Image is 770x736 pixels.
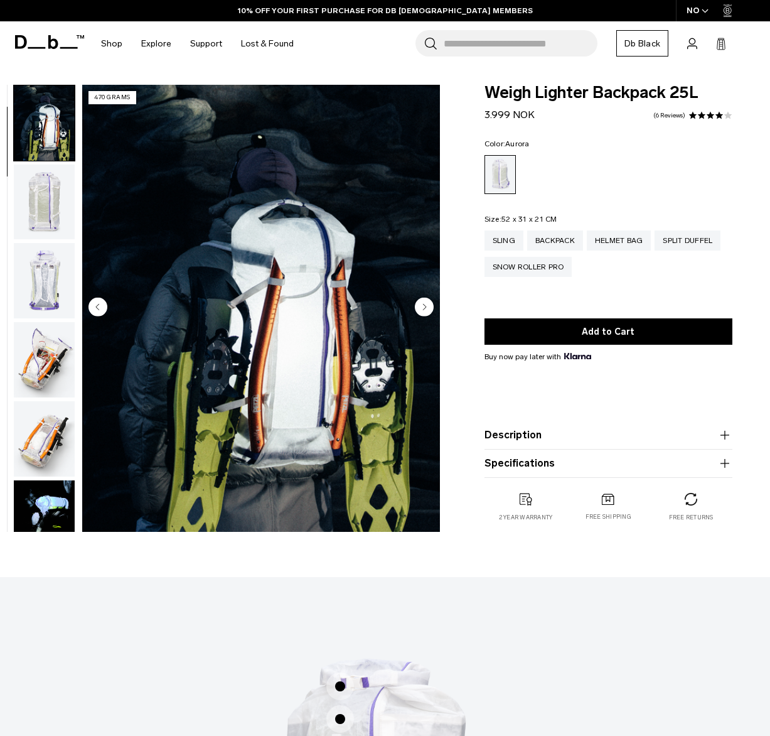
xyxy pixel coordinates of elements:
button: Previous slide [88,298,107,319]
a: Backpack [527,230,583,251]
img: Weigh_Lighter_Backpack_25L_5.png [14,401,75,477]
img: {"height" => 20, "alt" => "Klarna"} [564,353,591,359]
a: Sling [484,230,523,251]
button: Weigh_Lighter_Backpack_25L_4.png [13,322,75,398]
a: Aurora [484,155,516,194]
p: Free returns [669,513,714,522]
a: Support [190,21,222,66]
img: Weigh_Lighter_Backpack_25L_Lifestyle_new.png [82,85,440,532]
li: 2 / 18 [82,85,440,532]
span: Weigh Lighter Backpack 25L [484,85,732,101]
a: Split Duffel [655,230,720,251]
button: Weigh_Lighter_Backpack_25L_Lifestyle_new.png [13,85,75,161]
legend: Size: [484,215,557,223]
button: Add to Cart [484,318,732,345]
span: 3.999 NOK [484,109,535,121]
a: Db Black [616,30,668,57]
img: Weigh_Lighter_Backpack_25L_4.png [14,322,75,398]
a: 6 reviews [653,112,685,119]
nav: Main Navigation [92,21,303,66]
button: Next slide [415,298,434,319]
img: Weigh_Lighter_Backpack_25L_3.png [14,243,75,318]
span: Buy now pay later with [484,351,591,362]
a: Shop [101,21,122,66]
a: Helmet Bag [587,230,651,251]
button: Weigh Lighter Backpack 25L Aurora [13,480,75,556]
a: 10% OFF YOUR FIRST PURCHASE FOR DB [DEMOGRAPHIC_DATA] MEMBERS [238,5,533,16]
a: Lost & Found [241,21,294,66]
span: 52 x 31 x 21 CM [501,215,557,224]
button: Specifications [484,456,732,471]
legend: Color: [484,140,530,148]
a: Explore [141,21,171,66]
p: 2 year warranty [499,513,553,522]
p: Free shipping [586,512,631,521]
p: 470 grams [88,91,136,104]
img: Weigh_Lighter_Backpack_25L_2.png [14,165,75,240]
button: Weigh_Lighter_Backpack_25L_5.png [13,401,75,477]
button: Weigh_Lighter_Backpack_25L_3.png [13,242,75,319]
button: Weigh_Lighter_Backpack_25L_2.png [13,164,75,241]
a: Snow Roller Pro [484,257,572,277]
img: Weigh_Lighter_Backpack_25L_Lifestyle_new.png [14,85,75,161]
button: Description [484,428,732,443]
img: Weigh Lighter Backpack 25L Aurora [14,480,75,556]
span: Aurora [505,139,530,148]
